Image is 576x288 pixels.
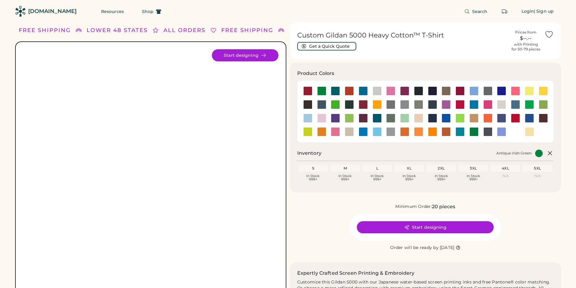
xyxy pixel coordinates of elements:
[499,5,511,18] button: Retrieve an order
[297,42,356,50] button: Get a Quick Quote
[297,150,321,157] h2: Inventory
[492,174,519,178] div: N/A
[390,245,439,251] div: Order will be ready by
[297,31,507,40] h1: Custom Gildan 5000 Heavy Cotton™ T-Shirt
[496,151,532,156] div: Antique Irish Green
[142,9,153,14] span: Shop
[300,174,327,181] div: In Stock 999+
[460,166,487,171] div: 3XL
[297,70,334,77] h3: Product Colors
[472,9,488,14] span: Search
[163,26,206,34] div: ALL ORDERS
[357,221,494,233] button: Start designing
[512,42,540,52] div: with Printing for 50-79 pieces
[297,270,415,277] h2: Expertly Crafted Screen Printing & Embroidery
[428,174,455,181] div: In Stock 999+
[94,5,131,18] button: Resources
[515,30,536,35] div: Prices from
[547,261,573,287] iframe: Front Chat
[428,166,455,171] div: 2XL
[492,166,519,171] div: 4XL
[395,204,432,210] div: Minimum Order:
[28,8,77,15] div: [DOMAIN_NAME]
[300,166,327,171] div: S
[135,5,169,18] button: Shop
[212,49,278,61] button: Start designing
[364,166,391,171] div: L
[19,26,71,34] div: FREE SHIPPING
[396,174,423,181] div: In Stock 999+
[331,174,359,181] div: In Stock 999+
[457,5,495,18] button: Search
[440,245,455,251] div: [DATE]
[396,166,423,171] div: XL
[15,6,26,17] img: Rendered Logo - Screens
[460,174,487,181] div: In Stock 999+
[511,35,541,42] div: $--.--
[522,8,534,15] div: Login
[221,26,273,34] div: FREE SHIPPING
[524,166,551,171] div: 5XL
[524,174,551,178] div: N/A
[534,8,554,15] div: | Sign up
[331,166,359,171] div: M
[364,174,391,181] div: In Stock 999+
[432,203,455,210] div: 20 pieces
[87,26,148,34] div: LOWER 48 STATES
